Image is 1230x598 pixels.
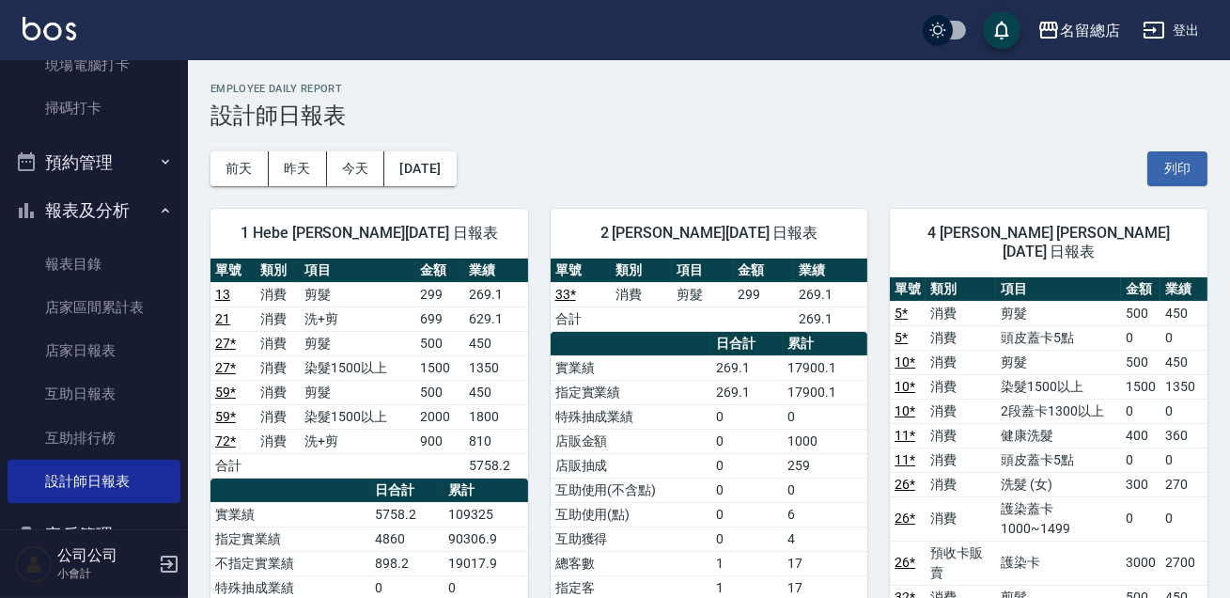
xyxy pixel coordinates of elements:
td: 6 [783,502,867,527]
table: a dense table [551,259,868,332]
td: 剪髮 [300,331,415,355]
a: 13 [215,287,230,302]
td: 不指定實業績 [210,551,370,575]
button: 昨天 [269,151,327,186]
td: 染髮1500以上 [996,374,1121,399]
td: 0 [1160,325,1207,350]
button: [DATE] [384,151,456,186]
td: 1800 [464,404,527,429]
td: 4 [783,527,867,551]
td: 互助使用(不含點) [551,478,712,502]
td: 消費 [926,496,996,541]
td: 互助使用(點) [551,502,712,527]
td: 269.1 [464,282,527,307]
th: 日合計 [370,479,444,503]
td: 0 [1121,448,1160,472]
td: 629.1 [464,307,527,331]
th: 累計 [444,479,527,503]
td: 810 [464,429,527,453]
td: 染髮1500以上 [300,404,415,429]
th: 日合計 [711,332,783,356]
td: 270 [1160,472,1207,496]
td: 合計 [551,307,612,331]
td: 消費 [926,399,996,423]
td: 護染卡 [996,541,1121,585]
td: 2700 [1160,541,1207,585]
td: 0 [1160,496,1207,541]
td: 消費 [926,472,996,496]
button: 客戶管理 [8,511,180,559]
td: 健康洗髮 [996,423,1121,448]
td: 0 [1121,399,1160,423]
td: 1 [711,551,783,575]
button: 前天 [210,151,269,186]
td: 0 [711,478,783,502]
td: 299 [733,282,794,307]
img: Person [15,545,53,583]
button: 列印 [1147,151,1207,186]
td: 指定實業績 [551,380,712,404]
td: 預收卡販賣 [926,541,996,585]
td: 109325 [444,502,527,527]
td: 消費 [256,307,301,331]
td: 指定實業績 [210,527,370,551]
td: 400 [1121,423,1160,448]
button: 預約管理 [8,138,180,187]
td: 300 [1121,472,1160,496]
td: 17 [783,551,867,575]
td: 5758.2 [370,502,444,527]
td: 17900.1 [783,380,867,404]
a: 互助日報表 [8,372,180,416]
td: 合計 [210,453,256,478]
td: 剪髮 [672,282,733,307]
th: 單號 [210,259,256,283]
p: 小會計 [57,565,153,582]
td: 1350 [1160,374,1207,399]
td: 實業績 [551,355,712,380]
a: 店家日報表 [8,329,180,372]
a: 互助排行榜 [8,417,180,460]
td: 0 [711,429,783,453]
td: 洗+剪 [300,307,415,331]
td: 0 [1121,496,1160,541]
td: 剪髮 [996,301,1121,325]
td: 2000 [415,404,464,429]
td: 269.1 [794,307,867,331]
button: 登出 [1135,13,1207,48]
th: 金額 [415,259,464,283]
th: 類別 [926,277,996,302]
td: 消費 [256,331,301,355]
td: 護染蓋卡1000~1499 [996,496,1121,541]
td: 0 [1160,448,1207,472]
td: 互助獲得 [551,527,712,551]
td: 0 [711,527,783,551]
td: 1500 [415,355,464,380]
td: 消費 [256,282,301,307]
div: 名留總店 [1060,19,1120,42]
th: 單號 [551,259,612,283]
td: 消費 [256,429,301,453]
th: 單號 [890,277,926,302]
td: 259 [783,453,867,478]
td: 500 [415,380,464,404]
td: 染髮1500以上 [300,355,415,380]
th: 類別 [256,259,301,283]
td: 0 [783,478,867,502]
td: 剪髮 [300,380,415,404]
button: save [983,11,1020,49]
td: 0 [1121,325,1160,350]
a: 店家區間累計表 [8,286,180,329]
td: 店販抽成 [551,453,712,478]
a: 掃碼打卡 [8,87,180,130]
td: 2段蓋卡1300以上 [996,399,1121,423]
a: 現場電腦打卡 [8,43,180,87]
td: 消費 [256,404,301,429]
td: 店販金額 [551,429,712,453]
td: 1000 [783,429,867,453]
a: 21 [215,311,230,326]
th: 業績 [464,259,527,283]
td: 洗+剪 [300,429,415,453]
td: 19017.9 [444,551,527,575]
td: 269.1 [794,282,867,307]
a: 設計師日報表 [8,460,180,503]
